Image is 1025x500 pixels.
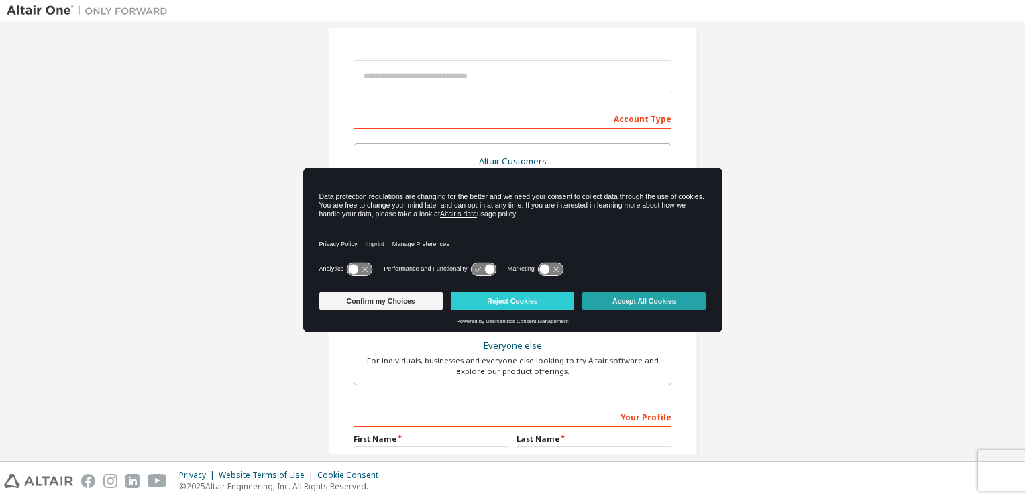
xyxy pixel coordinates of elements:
div: For individuals, businesses and everyone else looking to try Altair software and explore our prod... [362,355,663,377]
img: facebook.svg [81,474,95,488]
img: linkedin.svg [125,474,140,488]
img: Altair One [7,4,174,17]
img: instagram.svg [103,474,117,488]
div: Privacy [179,470,219,481]
div: Everyone else [362,336,663,355]
div: Website Terms of Use [219,470,317,481]
label: First Name [354,434,508,444]
div: Account Type [354,107,671,129]
img: youtube.svg [148,474,167,488]
div: Altair Customers [362,152,663,171]
div: Your Profile [354,405,671,427]
label: Last Name [517,434,671,444]
p: © 2025 Altair Engineering, Inc. All Rights Reserved. [179,481,386,492]
div: Cookie Consent [317,470,386,481]
img: altair_logo.svg [4,474,73,488]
